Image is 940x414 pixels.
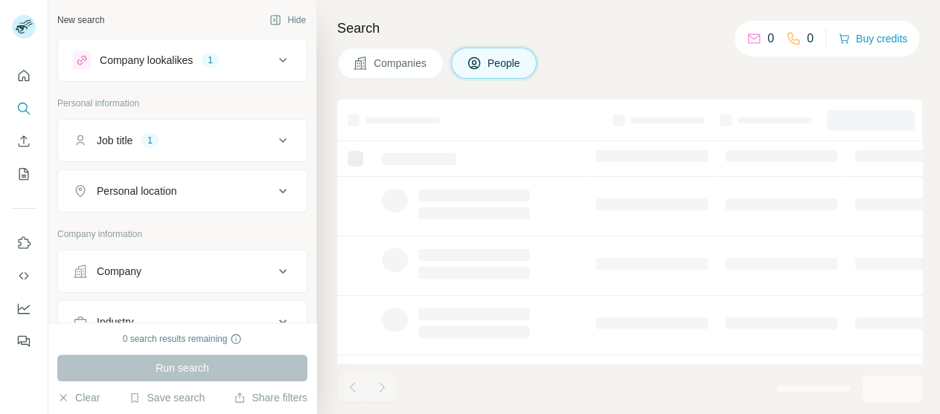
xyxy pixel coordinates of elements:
[838,28,907,49] button: Buy credits
[100,53,193,68] div: Company lookalikes
[123,332,243,346] div: 0 search results remaining
[12,161,36,187] button: My lists
[259,9,316,31] button: Hide
[58,42,307,78] button: Company lookalikes1
[12,62,36,89] button: Quick start
[57,227,307,241] p: Company information
[57,390,100,405] button: Clear
[767,30,774,48] p: 0
[141,134,159,147] div: 1
[12,328,36,355] button: Feedback
[57,13,104,27] div: New search
[12,95,36,122] button: Search
[12,230,36,256] button: Use Surfe on LinkedIn
[807,30,813,48] p: 0
[12,128,36,155] button: Enrich CSV
[12,295,36,322] button: Dashboard
[234,390,307,405] button: Share filters
[97,264,141,279] div: Company
[202,54,219,67] div: 1
[12,262,36,289] button: Use Surfe API
[487,56,522,71] span: People
[97,133,132,148] div: Job title
[337,18,922,39] h4: Search
[57,97,307,110] p: Personal information
[58,304,307,340] button: Industry
[374,56,428,71] span: Companies
[58,253,307,289] button: Company
[58,123,307,158] button: Job title1
[58,173,307,209] button: Personal location
[97,314,134,329] div: Industry
[97,184,176,198] div: Personal location
[129,390,205,405] button: Save search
